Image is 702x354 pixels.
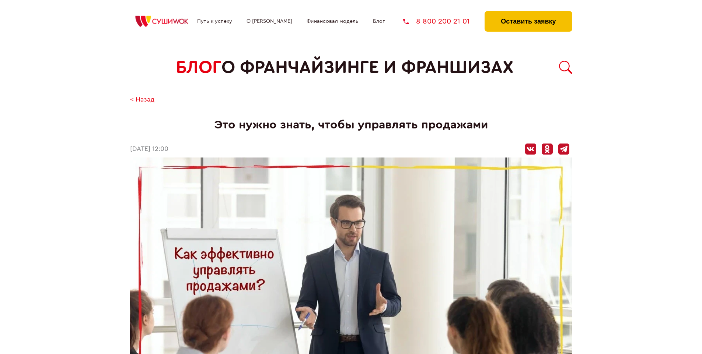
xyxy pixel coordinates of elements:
[485,11,572,32] button: Оставить заявку
[130,118,572,132] h1: Это нужно знать, чтобы управлять продажами
[247,18,292,24] a: О [PERSON_NAME]
[176,57,221,78] span: БЛОГ
[416,18,470,25] span: 8 800 200 21 01
[130,145,168,153] time: [DATE] 12:00
[307,18,359,24] a: Финансовая модель
[373,18,385,24] a: Блог
[221,57,513,78] span: о франчайзинге и франшизах
[403,18,470,25] a: 8 800 200 21 01
[197,18,232,24] a: Путь к успеху
[130,96,154,104] a: < Назад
